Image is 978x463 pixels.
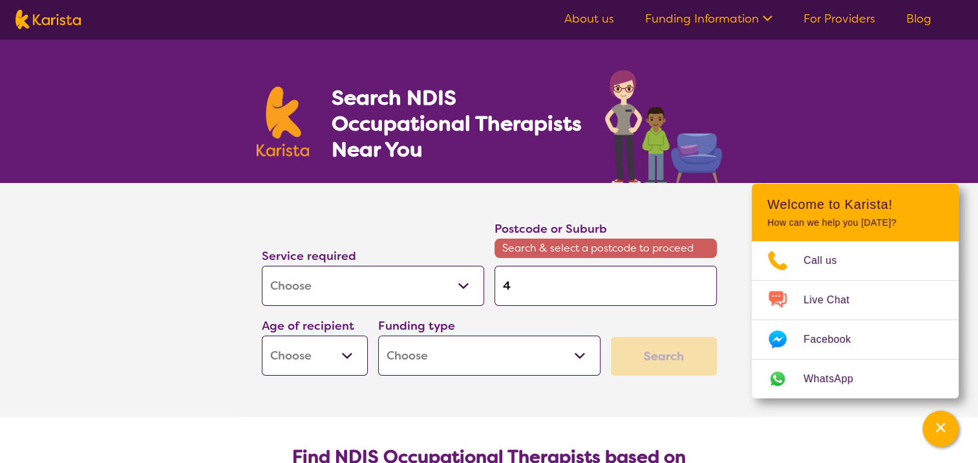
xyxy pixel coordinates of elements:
[803,251,853,270] span: Call us
[767,217,943,228] p: How can we help you [DATE]?
[494,221,607,237] label: Postcode or Suburb
[16,10,81,29] img: Karista logo
[803,290,865,310] span: Live Chat
[922,411,959,447] button: Channel Menu
[494,266,717,306] input: Type
[645,11,772,27] a: Funding Information
[803,369,869,389] span: WhatsApp
[257,87,310,156] img: Karista logo
[331,85,582,162] h1: Search NDIS Occupational Therapists Near You
[378,318,455,334] label: Funding type
[752,360,959,398] a: Web link opens in a new tab.
[564,11,614,27] a: About us
[906,11,931,27] a: Blog
[605,70,722,183] img: occupational-therapy
[752,241,959,398] ul: Choose channel
[767,197,943,212] h2: Welcome to Karista!
[494,239,717,258] span: Search & select a postcode to proceed
[803,330,866,349] span: Facebook
[262,318,354,334] label: Age of recipient
[752,184,959,398] div: Channel Menu
[803,11,875,27] a: For Providers
[262,248,356,264] label: Service required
